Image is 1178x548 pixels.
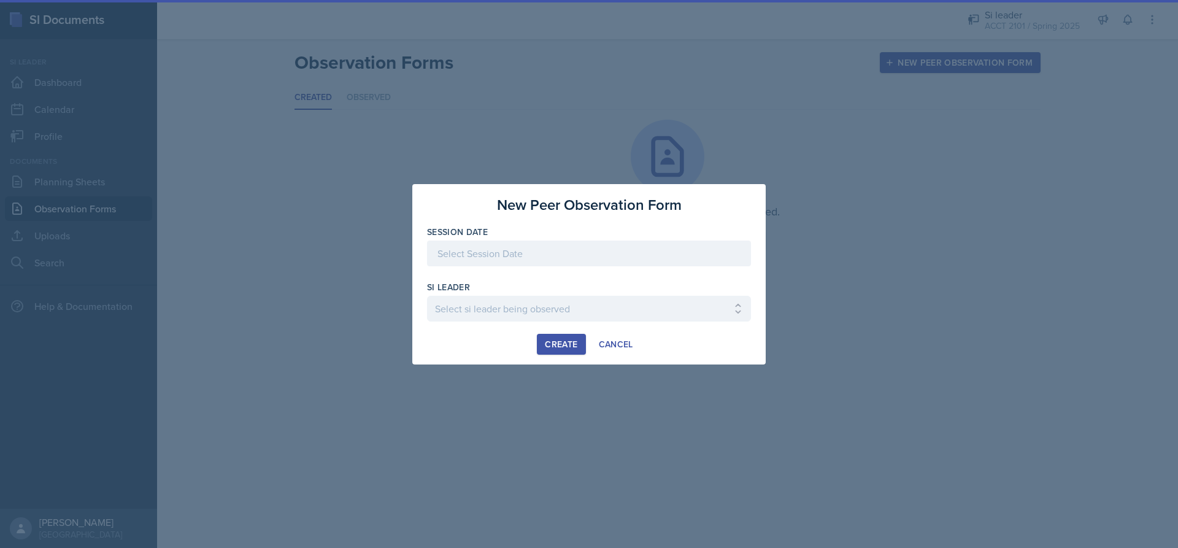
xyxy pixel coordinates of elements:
div: Create [545,339,577,349]
h3: New Peer Observation Form [497,194,682,216]
button: Cancel [591,334,641,355]
div: Cancel [599,339,633,349]
button: Create [537,334,585,355]
label: si leader [427,281,470,293]
label: Session Date [427,226,488,238]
